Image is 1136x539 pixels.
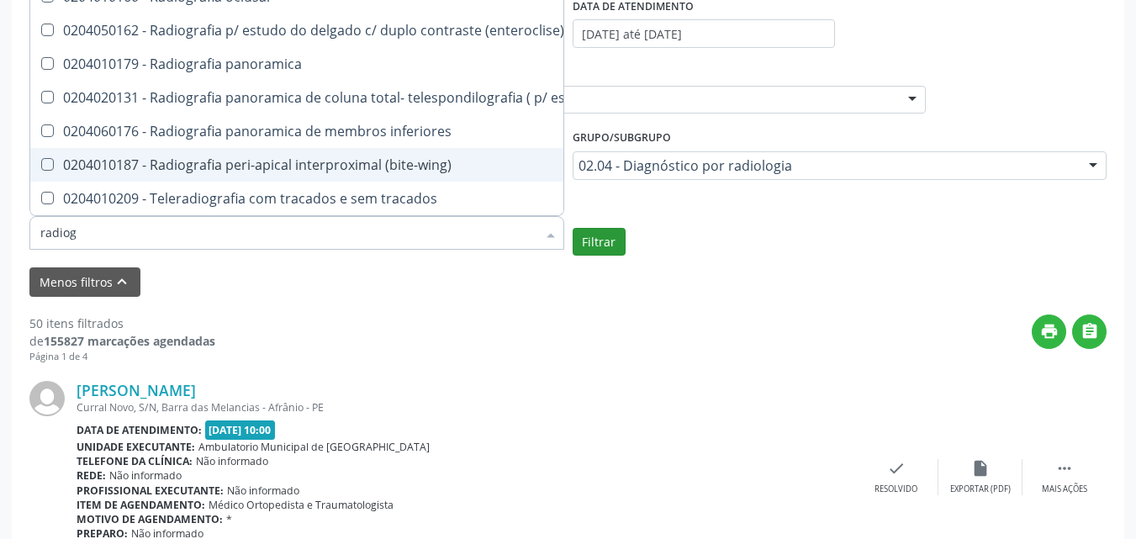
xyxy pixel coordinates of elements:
[1072,314,1107,349] button: 
[40,91,621,104] div: 0204020131 - Radiografia panoramica de coluna total- telespondilografia ( p/ escoliose)
[1032,314,1066,349] button: print
[77,400,854,415] div: Curral Novo, S/N, Barra das Melancias - Afrânio - PE
[1055,459,1074,478] i: 
[40,158,621,172] div: 0204010187 - Radiografia peri-apical interproximal (bite-wing)
[971,459,990,478] i: insert_drive_file
[196,454,268,468] span: Não informado
[77,512,223,526] b: Motivo de agendamento:
[77,440,195,454] b: Unidade executante:
[209,498,394,512] span: Médico Ortopedista e Traumatologista
[77,423,202,437] b: Data de atendimento:
[29,350,215,364] div: Página 1 de 4
[40,216,536,250] input: Selecionar procedimentos
[950,484,1011,495] div: Exportar (PDF)
[573,125,671,151] label: Grupo/Subgrupo
[198,440,430,454] span: Ambulatorio Municipal de [GEOGRAPHIC_DATA]
[1042,484,1087,495] div: Mais ações
[77,381,196,399] a: [PERSON_NAME]
[29,314,215,332] div: 50 itens filtrados
[40,57,621,71] div: 0204010179 - Radiografia panoramica
[40,124,621,138] div: 0204060176 - Radiografia panoramica de membros inferiores
[29,381,65,416] img: img
[113,272,131,291] i: keyboard_arrow_up
[109,468,182,483] span: Não informado
[1081,322,1099,341] i: 
[40,24,621,37] div: 0204050162 - Radiografia p/ estudo do delgado c/ duplo contraste (enteroclise)
[573,228,626,256] button: Filtrar
[874,484,917,495] div: Resolvido
[77,454,193,468] b: Telefone da clínica:
[77,468,106,483] b: Rede:
[573,19,836,48] input: Selecione um intervalo
[29,267,140,297] button: Menos filtroskeyboard_arrow_up
[29,332,215,350] div: de
[40,192,621,205] div: 0204010209 - Teleradiografia com tracados e sem tracados
[77,484,224,498] b: Profissional executante:
[77,498,205,512] b: Item de agendamento:
[579,157,1073,174] span: 02.04 - Diagnóstico por radiologia
[1040,322,1059,341] i: print
[44,333,215,349] strong: 155827 marcações agendadas
[227,484,299,498] span: Não informado
[205,420,276,440] span: [DATE] 10:00
[887,459,906,478] i: check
